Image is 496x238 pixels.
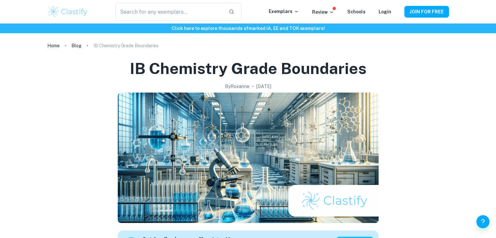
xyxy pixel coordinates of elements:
img: Clastify logo [47,5,89,18]
button: Help and Feedback [476,215,489,228]
h1: IB Chemistry Grade Boundaries [130,58,367,79]
a: Blog [71,41,82,50]
h2: [DATE] [256,83,271,90]
p: Exemplars [269,8,299,15]
a: Home [47,41,60,50]
img: IB Chemistry Grade Boundaries cover image [118,93,379,223]
p: IB Chemistry Grade Boundaries [93,42,158,49]
a: Schools [347,9,366,14]
a: Login [379,9,391,14]
p: Review [312,8,334,16]
h6: Click here to explore thousands of marked IA, EE and TOK exemplars ! [1,25,495,32]
input: Search for any exemplars... [115,3,223,21]
h2: By Roxanne [225,83,249,90]
p: • [252,83,254,90]
button: JOIN FOR FREE [404,6,449,18]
